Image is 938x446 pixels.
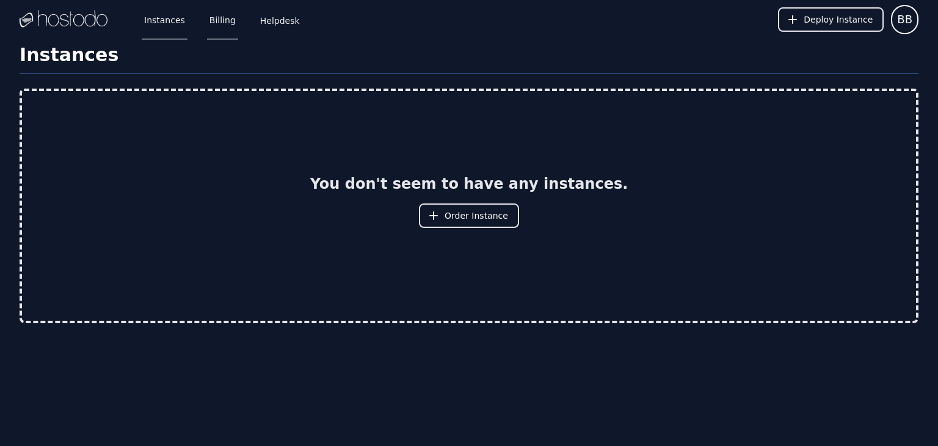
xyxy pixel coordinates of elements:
[310,174,628,194] h2: You don't seem to have any instances.
[20,10,107,29] img: Logo
[897,11,912,28] span: BB
[778,7,884,32] button: Deploy Instance
[891,5,918,34] button: User menu
[445,210,508,222] span: Order Instance
[419,203,519,228] button: Order Instance
[804,13,873,26] span: Deploy Instance
[20,44,918,74] h1: Instances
